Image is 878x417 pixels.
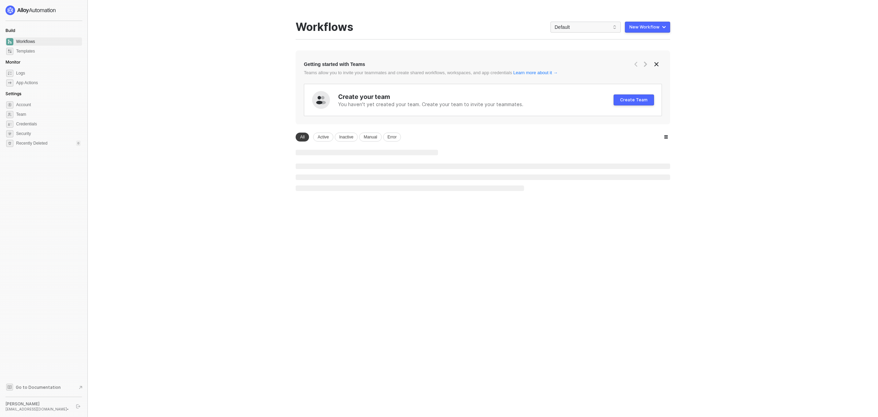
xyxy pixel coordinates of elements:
[6,101,13,109] span: settings
[383,133,401,142] div: Error
[76,404,80,408] span: logout
[614,94,654,105] button: Create Team
[16,140,47,146] span: Recently Deleted
[338,101,614,108] div: You haven't yet created your team. Create your team to invite your teammates.
[6,384,13,391] span: documentation
[16,120,81,128] span: Credentials
[654,61,659,67] span: icon-close
[5,28,15,33] span: Build
[5,407,70,412] div: [EMAIL_ADDRESS][DOMAIN_NAME] •
[16,110,81,119] span: Team
[16,47,81,55] span: Templates
[76,140,81,146] div: 0
[5,91,21,96] span: Settings
[629,24,660,30] div: New Workflow
[16,80,38,86] div: App Actions
[335,133,358,142] div: Inactive
[5,5,82,15] a: logo
[359,133,381,142] div: Manual
[6,79,13,87] span: icon-app-actions
[5,5,56,15] img: logo
[304,70,590,76] div: Teams allow you to invite your teammates and create shared workflows, workspaces, and app credent...
[5,59,21,65] span: Monitor
[5,401,70,407] div: [PERSON_NAME]
[296,21,353,34] div: Workflows
[16,129,81,138] span: Security
[16,37,81,46] span: Workflows
[304,61,365,68] div: Getting started with Teams
[6,111,13,118] span: team
[6,140,13,147] span: settings
[513,70,558,75] a: Learn more about it →
[6,121,13,128] span: credentials
[77,384,84,391] span: document-arrow
[620,97,648,103] div: Create Team
[16,69,81,77] span: Logs
[16,101,81,109] span: Account
[338,92,614,101] div: Create your team
[16,384,61,390] span: Go to Documentation
[6,130,13,137] span: security
[555,22,617,32] span: Default
[6,70,13,77] span: icon-logs
[313,133,333,142] div: Active
[6,38,13,45] span: dashboard
[643,61,648,67] span: icon-arrow-right
[296,133,309,142] div: All
[633,61,639,67] span: icon-arrow-left
[5,383,82,391] a: Knowledge Base
[625,22,670,33] button: New Workflow
[6,48,13,55] span: marketplace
